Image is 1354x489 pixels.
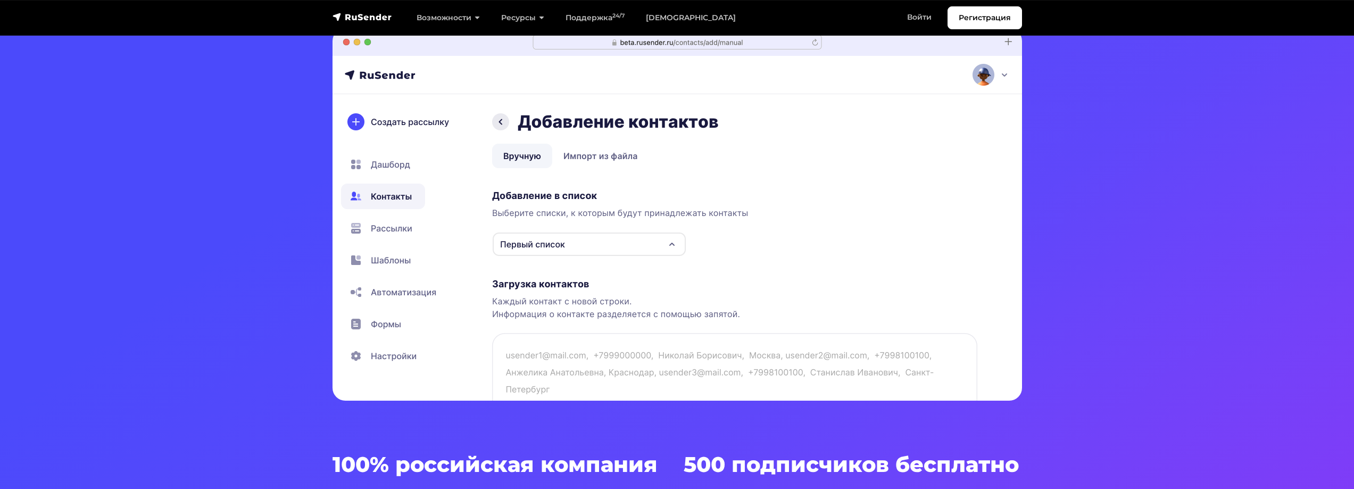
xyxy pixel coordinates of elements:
a: Войти [896,6,942,28]
a: Возможности [406,7,491,29]
img: hero-01-min.png [333,28,1022,401]
a: Поддержка24/7 [555,7,635,29]
a: Регистрация [948,6,1022,29]
h3: 500 подписчиков бесплатно [684,452,1022,477]
img: RuSender [333,12,392,22]
h3: 100% российская компания [333,452,671,477]
a: [DEMOGRAPHIC_DATA] [635,7,746,29]
a: Ресурсы [491,7,555,29]
sup: 24/7 [612,12,625,19]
